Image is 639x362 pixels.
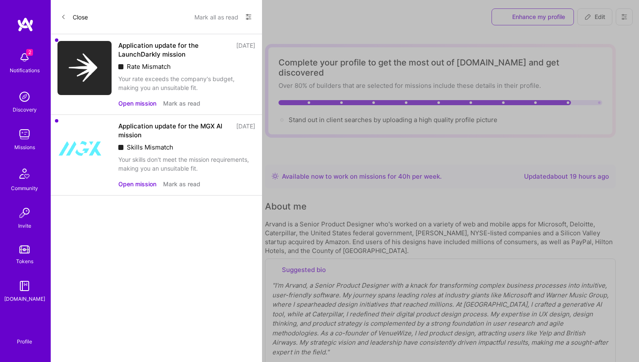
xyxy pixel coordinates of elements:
button: Mark as read [163,180,200,188]
img: tokens [19,245,30,253]
div: [DOMAIN_NAME] [4,294,45,303]
div: Rate Mismatch [118,62,255,71]
div: [DATE] [236,41,255,59]
div: Profile [17,337,32,345]
img: Invite [16,204,33,221]
button: Mark as read [163,99,200,108]
div: Your skills don't meet the mission requirements, making you an unsuitable fit. [118,155,255,173]
div: Invite [18,221,31,230]
img: Community [14,163,35,184]
img: guide book [16,278,33,294]
div: Your rate exceeds the company's budget, making you an unsuitable fit. [118,74,255,92]
div: [DATE] [236,122,255,139]
img: logo [17,17,34,32]
img: discovery [16,88,33,105]
div: Skills Mismatch [118,143,255,152]
div: Application update for the LaunchDarkly mission [118,41,231,59]
span: 2 [26,49,33,56]
button: Close [61,10,88,24]
button: Open mission [118,180,156,188]
div: Community [11,184,38,193]
div: Tokens [16,257,33,266]
div: Missions [14,143,35,152]
div: Notifications [10,66,40,75]
button: Mark all as read [194,10,238,24]
img: Company Logo [57,41,112,95]
div: Discovery [13,105,37,114]
a: Profile [14,328,35,345]
button: Open mission [118,99,156,108]
div: Application update for the MGX AI mission [118,122,231,139]
img: bell [16,49,33,66]
img: Company Logo [57,122,112,176]
img: teamwork [16,126,33,143]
